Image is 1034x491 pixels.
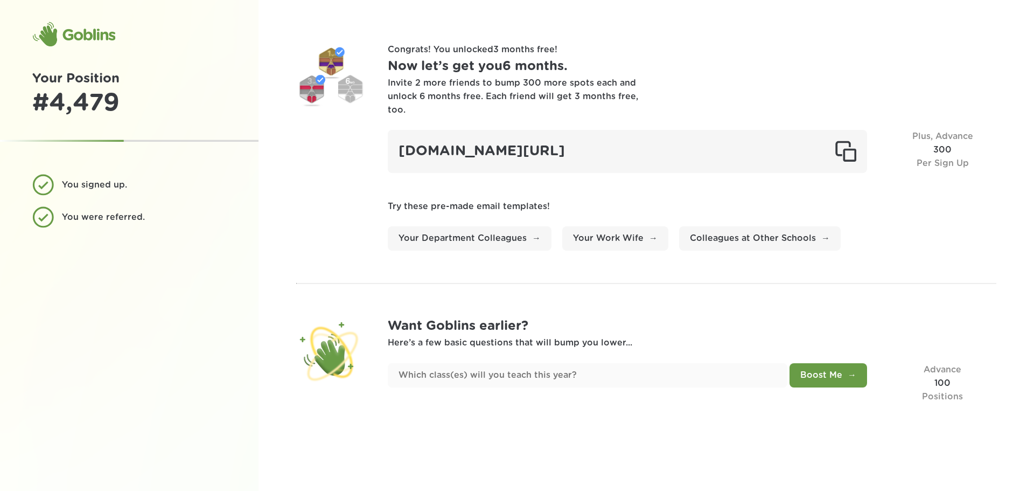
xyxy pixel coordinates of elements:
[922,392,963,401] span: Positions
[62,178,218,192] div: You signed up.
[32,69,226,89] h1: Your Position
[679,226,841,251] a: Colleagues at Other Schools
[32,89,226,118] div: # 4,479
[388,130,867,173] div: [DOMAIN_NAME][URL]
[889,130,996,173] div: 300
[388,77,657,116] div: Invite 2 more friends to bump 300 more spots each and unlock 6 months free. Each friend will get ...
[32,22,115,47] div: Goblins
[388,336,996,350] p: Here’s a few basic questions that will bump you lower...
[562,226,668,251] a: Your Work Wife
[388,363,787,388] input: Which class(es) will you teach this year?
[924,365,961,374] span: Advance
[388,200,996,213] p: Try these pre-made email templates!
[790,363,867,388] button: Boost Me
[889,363,996,403] div: 100
[388,316,996,336] h1: Want Goblins earlier?
[917,159,969,168] span: Per Sign Up
[912,132,973,141] span: Plus, Advance
[388,57,996,77] h1: Now let’s get you 6 months .
[388,226,551,251] a: Your Department Colleagues
[388,43,996,57] p: Congrats! You unlocked 3 months free !
[62,211,218,224] div: You were referred.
